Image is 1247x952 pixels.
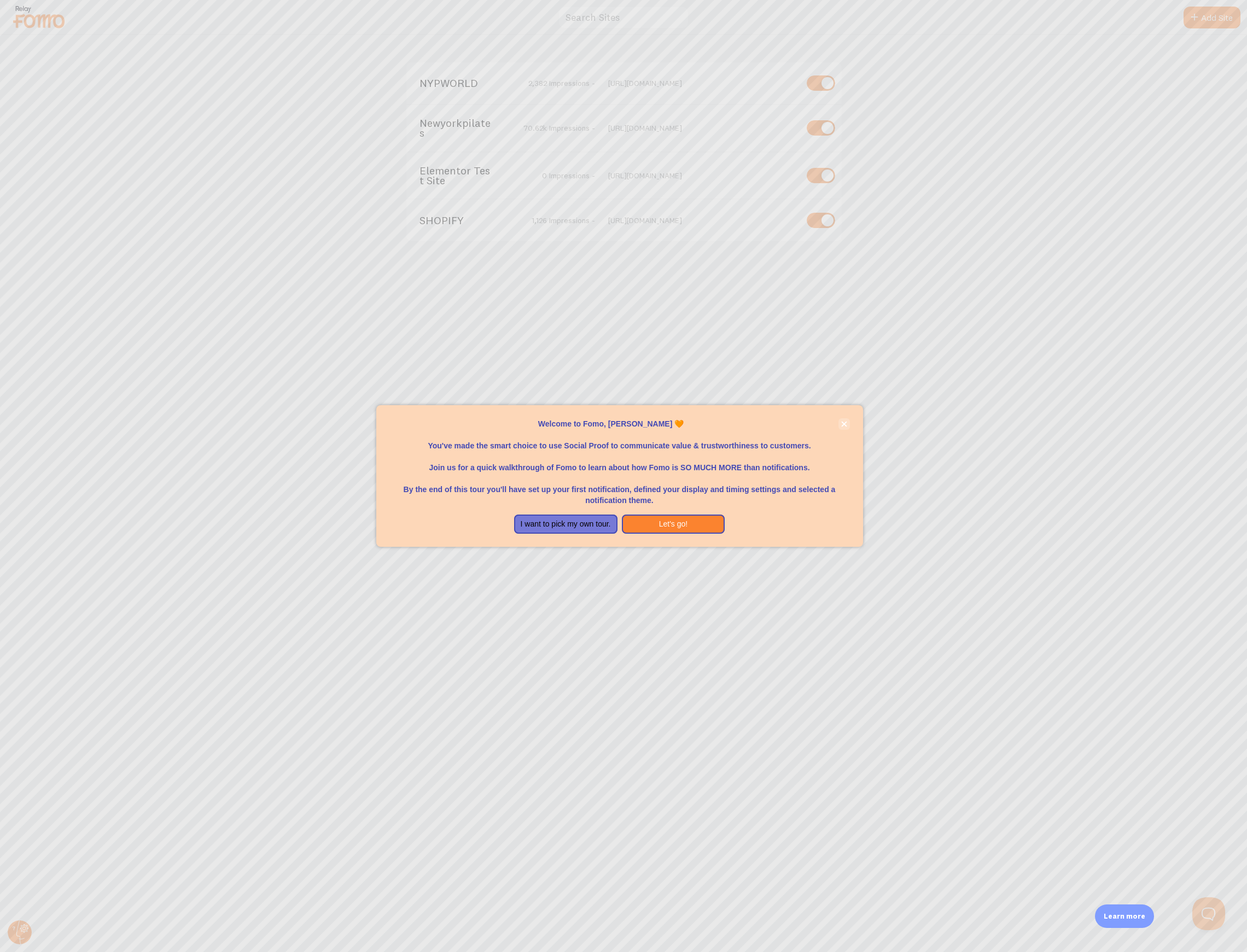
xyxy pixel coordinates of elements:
button: I want to pick my own tour. [514,515,617,534]
button: close, [838,418,850,430]
p: Learn more [1104,911,1145,921]
div: Learn more [1095,904,1154,928]
button: Let's go! [622,515,725,534]
p: By the end of this tour you'll have set up your first notification, defined your display and timi... [389,473,850,506]
p: Welcome to Fomo, [PERSON_NAME] 🧡 [389,418,850,429]
p: You've made the smart choice to use Social Proof to communicate value & trustworthiness to custom... [389,429,850,451]
p: Join us for a quick walkthrough of Fomo to learn about how Fomo is SO MUCH MORE than notifications. [389,451,850,473]
div: Welcome to Fomo, Mike Reall 🧡You&amp;#39;ve made the smart choice to use Social Proof to communic... [376,405,863,547]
